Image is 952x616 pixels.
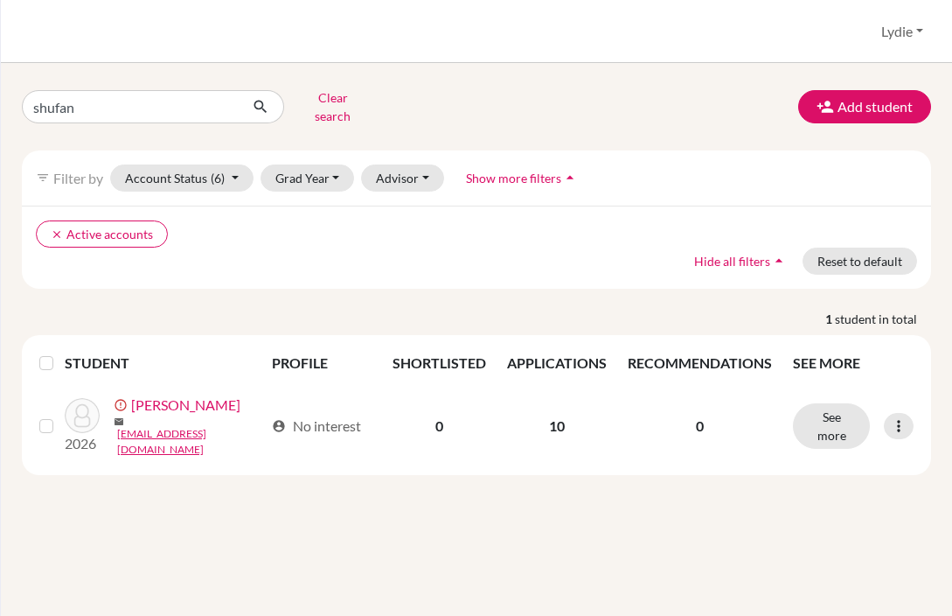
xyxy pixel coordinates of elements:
button: See more [793,403,870,449]
span: mail [114,416,124,427]
span: account_circle [272,419,286,433]
button: Grad Year [261,164,355,192]
i: filter_list [36,171,50,185]
p: 0 [628,416,772,437]
button: Advisor [361,164,444,192]
strong: 1 [825,310,835,328]
a: [EMAIL_ADDRESS][DOMAIN_NAME] [117,426,264,458]
button: Add student [798,90,931,123]
i: arrow_drop_up [561,169,579,186]
th: SHORTLISTED [382,342,497,384]
th: RECOMMENDATIONS [617,342,782,384]
td: 10 [497,384,617,468]
span: error_outline [114,398,131,412]
i: clear [51,228,63,241]
div: No interest [272,416,361,437]
span: Hide all filters [694,254,770,269]
button: Lydie [873,15,931,48]
button: clearActive accounts [36,220,168,248]
th: STUDENT [65,342,261,384]
input: Find student by name... [22,90,239,123]
td: 0 [382,384,497,468]
span: (6) [211,171,225,185]
th: SEE MORE [782,342,924,384]
button: Clear search [284,84,381,129]
span: Filter by [53,170,103,186]
button: Account Status(6) [110,164,254,192]
i: arrow_drop_up [770,252,788,269]
th: APPLICATIONS [497,342,617,384]
button: Reset to default [803,248,917,275]
a: [PERSON_NAME] [131,395,240,416]
span: student in total [835,310,931,328]
img: Shao, Shufan [65,398,100,433]
p: 2026 [65,433,100,454]
button: Show more filtersarrow_drop_up [451,164,594,192]
span: Show more filters [466,171,561,185]
button: Hide all filtersarrow_drop_up [679,248,803,275]
th: PROFILE [261,342,382,384]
